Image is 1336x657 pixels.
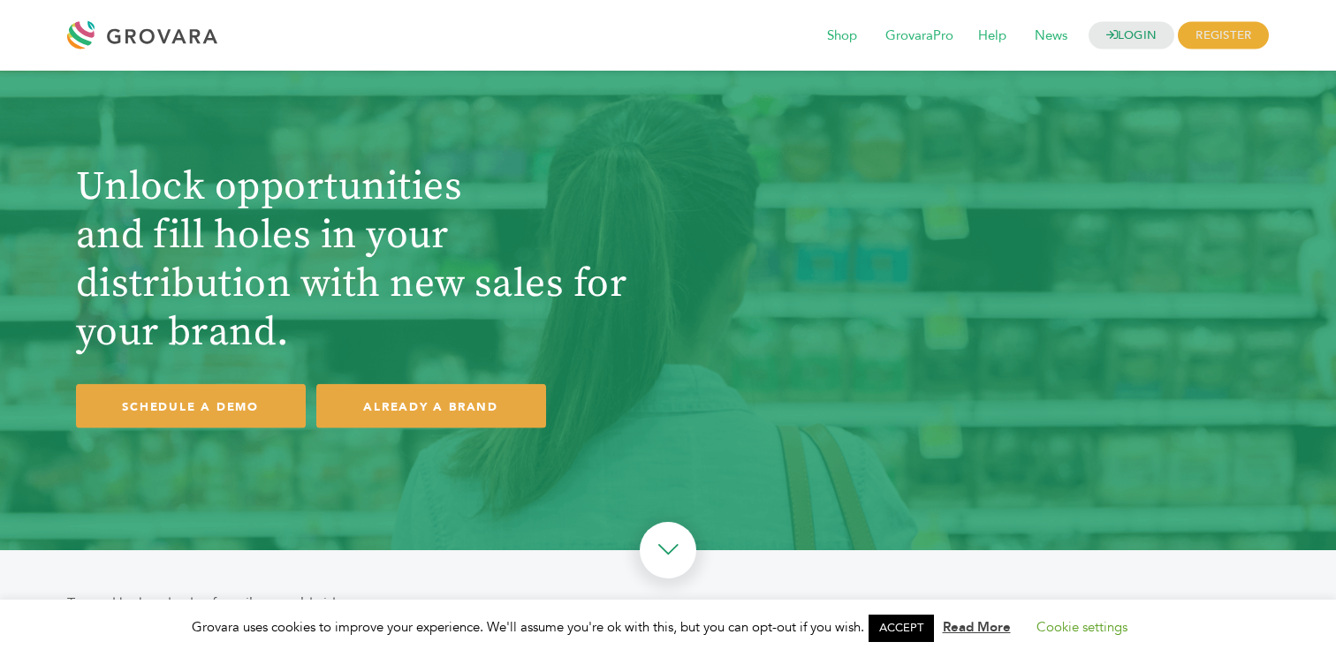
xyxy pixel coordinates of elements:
[815,19,869,53] span: Shop
[1089,22,1175,49] a: LOGIN
[316,383,546,428] a: ALREADY A BRAND
[869,615,934,642] a: ACCEPT
[966,19,1019,53] span: Help
[1022,26,1080,46] a: News
[966,26,1019,46] a: Help
[815,26,869,46] a: Shop
[1178,22,1269,49] span: REGISTER
[192,618,1145,636] span: Grovara uses cookies to improve your experience. We'll assume you're ok with this, but you can op...
[1022,19,1080,53] span: News
[76,383,306,428] a: SCHEDULE A DEMO
[873,19,966,53] span: GrovaraPro
[873,26,966,46] a: GrovaraPro
[943,618,1011,636] a: Read More
[76,162,659,357] h1: Unlock opportunities and fill holes in your distribution with new sales for your brand.
[1036,618,1127,636] a: Cookie settings
[67,593,1270,614] div: Trusted by hundreds of retailers worldwide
